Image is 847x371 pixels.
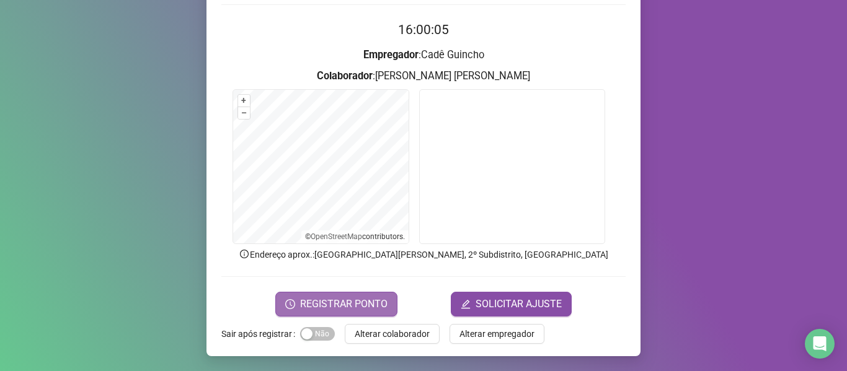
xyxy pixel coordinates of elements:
span: clock-circle [285,299,295,309]
span: info-circle [239,248,250,260]
button: Alterar colaborador [345,324,440,344]
strong: Empregador [363,49,419,61]
span: Alterar empregador [459,327,534,341]
button: Alterar empregador [450,324,544,344]
span: Alterar colaborador [355,327,430,341]
span: edit [461,299,471,309]
label: Sair após registrar [221,324,300,344]
button: REGISTRAR PONTO [275,292,397,316]
h3: : [PERSON_NAME] [PERSON_NAME] [221,68,626,84]
span: SOLICITAR AJUSTE [476,297,562,312]
button: + [238,95,250,107]
time: 16:00:05 [398,22,449,37]
span: REGISTRAR PONTO [300,297,388,312]
div: Open Intercom Messenger [805,329,835,359]
strong: Colaborador [317,70,373,82]
h3: : Cadê Guincho [221,47,626,63]
button: – [238,107,250,119]
button: editSOLICITAR AJUSTE [451,292,572,316]
a: OpenStreetMap [311,232,362,241]
li: © contributors. [305,232,405,241]
p: Endereço aprox. : [GEOGRAPHIC_DATA][PERSON_NAME], 2º Subdistrito, [GEOGRAPHIC_DATA] [221,248,626,261]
